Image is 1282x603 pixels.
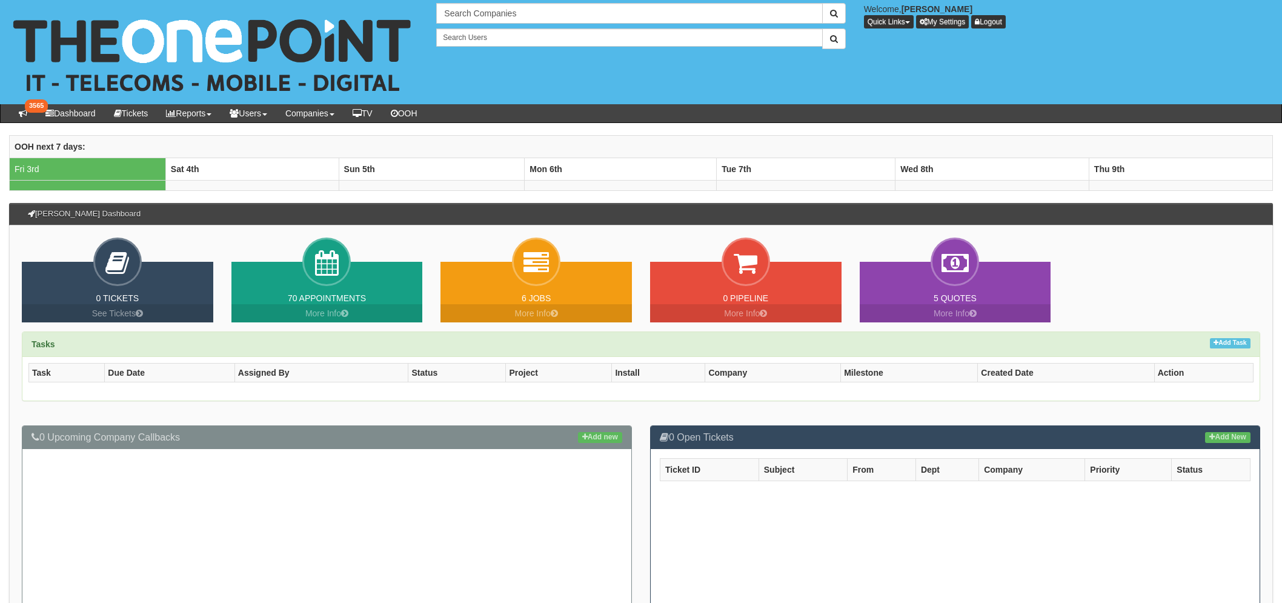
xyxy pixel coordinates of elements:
[717,158,895,181] th: Tue 7th
[612,363,705,382] th: Install
[29,363,105,382] th: Task
[157,104,221,122] a: Reports
[10,136,1273,158] th: OOH next 7 days:
[759,459,847,481] th: Subject
[723,293,768,303] a: 0 Pipeline
[848,459,916,481] th: From
[105,363,235,382] th: Due Date
[288,293,366,303] a: 70 Appointments
[436,3,822,24] input: Search Companies
[525,158,717,181] th: Mon 6th
[32,339,55,349] strong: Tasks
[25,99,48,113] span: 3565
[841,363,978,382] th: Milestone
[1205,432,1250,443] a: Add New
[440,304,632,322] a: More Info
[916,15,969,28] a: My Settings
[22,304,213,322] a: See Tickets
[902,4,972,14] b: [PERSON_NAME]
[864,15,914,28] button: Quick Links
[650,304,842,322] a: More Info
[934,293,977,303] a: 5 Quotes
[339,158,525,181] th: Sun 5th
[978,363,1154,382] th: Created Date
[10,158,166,181] td: Fri 3rd
[522,293,551,303] a: 6 Jobs
[895,158,1089,181] th: Wed 8th
[436,28,822,47] input: Search Users
[660,459,759,481] th: Ticket ID
[1172,459,1250,481] th: Status
[705,363,841,382] th: Company
[22,204,147,224] h3: [PERSON_NAME] Dashboard
[344,104,382,122] a: TV
[860,304,1051,322] a: More Info
[1089,158,1272,181] th: Thu 9th
[1210,338,1250,348] a: Add Task
[105,104,158,122] a: Tickets
[408,363,506,382] th: Status
[234,363,408,382] th: Assigned By
[1154,363,1253,382] th: Action
[382,104,427,122] a: OOH
[231,304,423,322] a: More Info
[979,459,1085,481] th: Company
[221,104,276,122] a: Users
[165,158,339,181] th: Sat 4th
[578,432,622,443] a: Add new
[506,363,612,382] th: Project
[915,459,978,481] th: Dept
[855,3,1282,28] div: Welcome,
[32,432,622,443] h3: 0 Upcoming Company Callbacks
[96,293,139,303] a: 0 Tickets
[36,104,105,122] a: Dashboard
[276,104,344,122] a: Companies
[660,432,1250,443] h3: 0 Open Tickets
[1085,459,1172,481] th: Priority
[971,15,1006,28] a: Logout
